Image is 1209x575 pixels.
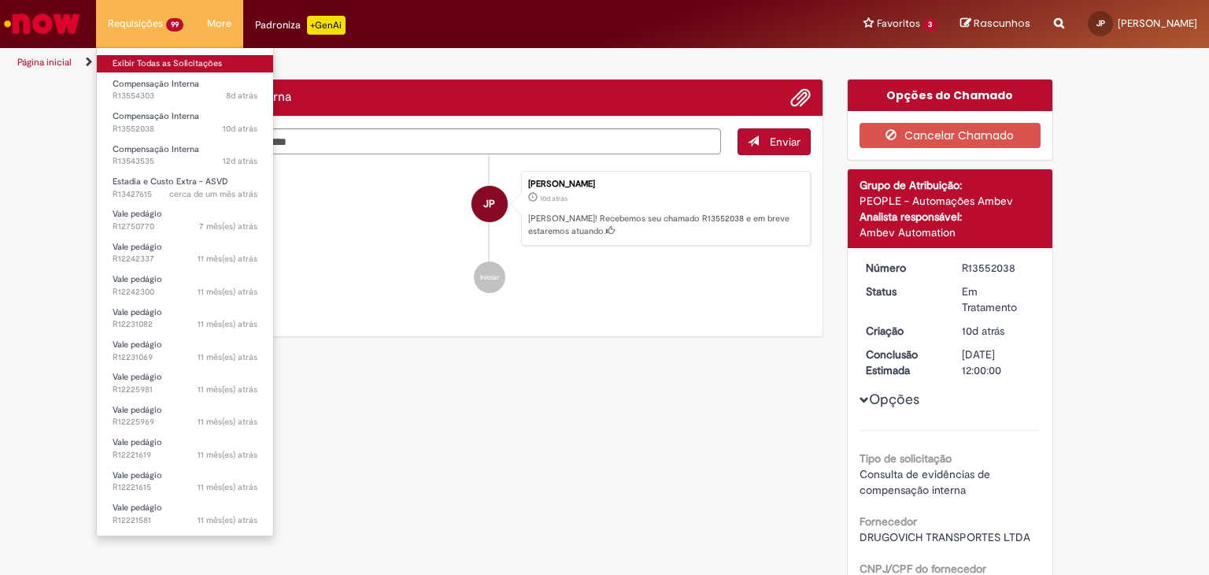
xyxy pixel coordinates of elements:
[97,76,273,105] a: Aberto R13554303 : Compensação Interna
[113,502,162,514] span: Vale pedágio
[17,56,72,69] a: Página inicial
[738,128,811,155] button: Enviar
[198,286,257,298] time: 07/11/2024 14:05:59
[770,135,800,149] span: Enviar
[113,155,257,168] span: R13543535
[860,224,1041,240] div: Ambev Automation
[97,239,273,268] a: Aberto R12242337 : Vale pedágio
[166,18,183,32] span: 99
[113,176,228,187] span: Estadia e Custo Extra - ASVD
[97,467,273,496] a: Aberto R12221615 : Vale pedágio
[199,221,257,232] time: 05/03/2025 15:04:53
[198,253,257,265] time: 07/11/2024 14:07:54
[113,449,257,462] span: R12221619
[962,323,1035,339] div: 19/09/2025 17:56:15
[198,351,257,363] time: 06/11/2024 14:08:16
[860,177,1041,193] div: Grupo de Atribuição:
[198,384,257,395] time: 05/11/2024 14:06:47
[854,323,951,339] dt: Criação
[113,123,257,135] span: R13552038
[1118,17,1197,30] span: [PERSON_NAME]
[207,16,231,32] span: More
[169,188,257,200] span: cerca de um mês atrás
[854,284,951,299] dt: Status
[198,514,257,526] span: 11 mês(es) atrás
[223,155,257,167] time: 17/09/2025 12:58:22
[860,193,1041,209] div: PEOPLE - Automações Ambev
[198,481,257,493] time: 04/11/2024 14:36:59
[860,209,1041,224] div: Analista responsável:
[113,286,257,299] span: R12242300
[198,416,257,428] time: 05/11/2024 14:05:29
[854,347,951,378] dt: Conclusão Estimada
[962,260,1035,276] div: R13552038
[307,16,346,35] p: +GenAi
[848,80,1053,111] div: Opções do Chamado
[962,324,1004,338] span: 10d atrás
[113,208,162,220] span: Vale pedágio
[198,253,257,265] span: 11 mês(es) atrás
[223,123,257,135] span: 10d atrás
[97,369,273,398] a: Aberto R12225981 : Vale pedágio
[169,188,257,200] time: 19/08/2025 10:31:33
[97,434,273,463] a: Aberto R12221619 : Vale pedágio
[113,481,257,494] span: R12221615
[113,78,199,90] span: Compensação Interna
[113,110,199,122] span: Compensação Interna
[198,514,257,526] time: 04/11/2024 14:33:35
[860,123,1041,148] button: Cancelar Chamado
[923,18,937,32] span: 3
[860,530,1030,544] span: DRUGOVICH TRANSPORTES LTDA
[97,532,273,561] a: Aberto R12221561 : Vale pedágio
[223,123,257,135] time: 19/09/2025 17:56:16
[860,451,952,466] b: Tipo de solicitação
[168,171,811,247] li: Jose de Paula
[962,284,1035,315] div: Em Tratamento
[97,108,273,137] a: Aberto R13552038 : Compensação Interna
[860,514,917,529] b: Fornecedor
[198,416,257,428] span: 11 mês(es) atrás
[113,416,257,428] span: R12225969
[113,90,257,102] span: R13554303
[198,351,257,363] span: 11 mês(es) atrás
[198,449,257,461] time: 04/11/2024 14:37:30
[97,141,273,170] a: Aberto R13543535 : Compensação Interna
[97,206,273,235] a: Aberto R12750770 : Vale pedágio
[113,143,199,155] span: Compensação Interna
[113,306,162,318] span: Vale pedágio
[1096,18,1105,28] span: JP
[97,336,273,365] a: Aberto R12231069 : Vale pedágio
[860,467,993,497] span: Consulta de evidências de compensação interna
[199,221,257,232] span: 7 mês(es) atrás
[198,318,257,330] span: 11 mês(es) atrás
[113,273,162,285] span: Vale pedágio
[97,173,273,202] a: Aberto R13427615 : Estadia e Custo Extra - ASVD
[168,128,721,155] textarea: Digite sua mensagem aqui...
[974,16,1030,31] span: Rascunhos
[483,185,495,223] span: JP
[2,8,83,39] img: ServiceNow
[790,87,811,108] button: Adicionar anexos
[255,16,346,35] div: Padroniza
[877,16,920,32] span: Favoritos
[960,17,1030,32] a: Rascunhos
[97,499,273,529] a: Aberto R12221581 : Vale pedágio
[962,347,1035,378] div: [DATE] 12:00:00
[540,194,568,203] time: 19/09/2025 17:56:15
[962,324,1004,338] time: 19/09/2025 17:56:15
[113,514,257,527] span: R12221581
[223,155,257,167] span: 12d atrás
[540,194,568,203] span: 10d atrás
[113,318,257,331] span: R12231082
[96,47,274,536] ul: Requisições
[113,436,162,448] span: Vale pedágio
[528,213,802,237] p: [PERSON_NAME]! Recebemos seu chamado R13552038 e em breve estaremos atuando.
[97,55,273,72] a: Exibir Todas as Solicitações
[113,404,162,416] span: Vale pedágio
[198,481,257,493] span: 11 mês(es) atrás
[226,90,257,102] time: 22/09/2025 10:43:46
[113,469,162,481] span: Vale pedágio
[113,351,257,364] span: R12231069
[97,271,273,300] a: Aberto R12242300 : Vale pedágio
[198,384,257,395] span: 11 mês(es) atrás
